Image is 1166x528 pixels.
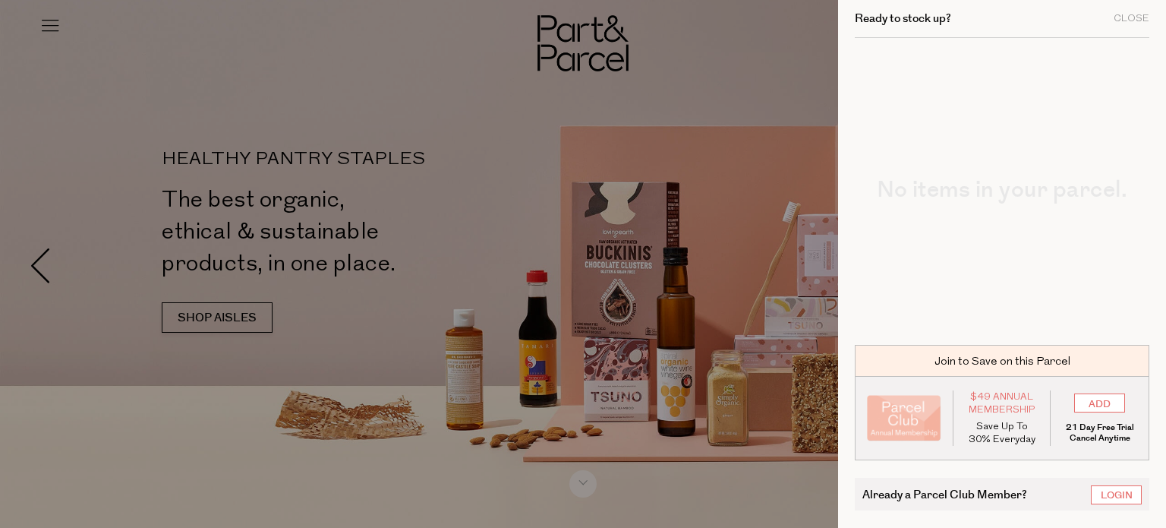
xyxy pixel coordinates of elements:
[1062,422,1137,444] p: 21 Day Free Trial Cancel Anytime
[855,345,1149,377] div: Join to Save on this Parcel
[1091,485,1142,504] a: Login
[965,420,1039,446] p: Save Up To 30% Everyday
[862,485,1027,503] span: Already a Parcel Club Member?
[965,390,1039,416] span: $49 Annual Membership
[855,179,1149,201] h2: No items in your parcel.
[1074,394,1125,413] input: ADD
[855,13,951,24] h2: Ready to stock up?
[1114,14,1149,24] div: Close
